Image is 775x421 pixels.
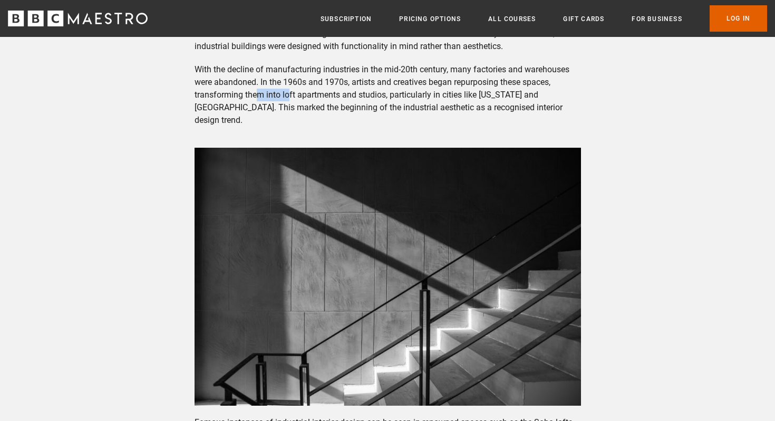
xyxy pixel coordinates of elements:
svg: BBC Maestro [8,11,148,26]
nav: Primary [321,5,767,32]
p: The roots of industrial interior design can be traced back to the late 19th and early 20th centur... [195,27,581,53]
a: Gift Cards [563,14,604,24]
a: Subscription [321,14,372,24]
a: Pricing Options [399,14,461,24]
a: For business [632,14,682,24]
a: Log In [710,5,767,32]
a: All Courses [488,14,536,24]
p: With the decline of manufacturing industries in the mid-20th century, many factories and warehous... [195,63,581,127]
